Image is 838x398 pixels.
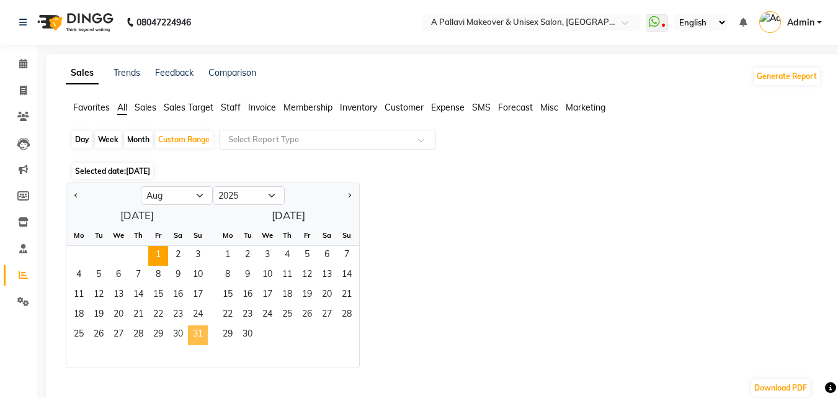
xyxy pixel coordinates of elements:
span: 10 [188,266,208,286]
span: 9 [238,266,257,286]
div: Tuesday, September 30, 2025 [238,325,257,345]
div: Thursday, August 28, 2025 [128,325,148,345]
button: Previous month [71,186,81,206]
span: 27 [109,325,128,345]
div: Tuesday, September 23, 2025 [238,305,257,325]
div: Friday, September 5, 2025 [297,246,317,266]
span: 18 [277,286,297,305]
div: Custom Range [155,131,213,148]
div: Friday, September 12, 2025 [297,266,317,286]
span: 14 [128,286,148,305]
span: Membership [283,102,332,113]
span: 6 [317,246,337,266]
div: Sunday, September 21, 2025 [337,286,357,305]
div: Thursday, September 11, 2025 [277,266,297,286]
span: 19 [89,305,109,325]
span: 16 [238,286,257,305]
div: Wednesday, August 27, 2025 [109,325,128,345]
span: 22 [218,305,238,325]
div: Tuesday, August 12, 2025 [89,286,109,305]
div: Friday, August 8, 2025 [148,266,168,286]
span: 26 [89,325,109,345]
span: 31 [188,325,208,345]
span: 7 [337,246,357,266]
span: 11 [69,286,89,305]
div: Friday, August 29, 2025 [148,325,168,345]
span: 1 [148,246,168,266]
span: 23 [238,305,257,325]
span: 20 [109,305,128,325]
div: Thursday, September 18, 2025 [277,286,297,305]
span: Misc [540,102,558,113]
span: 6 [109,266,128,286]
div: Day [72,131,92,148]
div: Monday, August 25, 2025 [69,325,89,345]
b: 08047224946 [136,5,191,40]
span: 21 [337,286,357,305]
span: 28 [128,325,148,345]
span: Expense [431,102,465,113]
div: Monday, August 18, 2025 [69,305,89,325]
span: 11 [277,266,297,286]
div: Wednesday, August 13, 2025 [109,286,128,305]
div: Fr [148,225,168,245]
div: Sunday, August 3, 2025 [188,246,208,266]
span: 16 [168,286,188,305]
div: Thursday, August 14, 2025 [128,286,148,305]
div: Thursday, August 7, 2025 [128,266,148,286]
div: Mo [69,225,89,245]
span: 9 [168,266,188,286]
span: 24 [257,305,277,325]
span: Sales [135,102,156,113]
div: Sunday, August 10, 2025 [188,266,208,286]
span: 17 [257,286,277,305]
div: Sunday, August 31, 2025 [188,325,208,345]
div: Sunday, August 24, 2025 [188,305,208,325]
span: 12 [89,286,109,305]
div: Wednesday, August 20, 2025 [109,305,128,325]
span: 15 [218,286,238,305]
div: Friday, August 22, 2025 [148,305,168,325]
span: 2 [238,246,257,266]
span: Marketing [566,102,605,113]
div: Wednesday, August 6, 2025 [109,266,128,286]
span: 22 [148,305,168,325]
span: Inventory [340,102,377,113]
span: 26 [297,305,317,325]
div: Monday, September 8, 2025 [218,266,238,286]
div: Wednesday, September 10, 2025 [257,266,277,286]
span: Invoice [248,102,276,113]
div: Thursday, September 4, 2025 [277,246,297,266]
select: Select year [213,186,285,205]
span: 13 [109,286,128,305]
span: 18 [69,305,89,325]
span: 25 [277,305,297,325]
div: Thursday, September 25, 2025 [277,305,297,325]
span: 3 [188,246,208,266]
div: Sa [317,225,337,245]
div: Friday, September 19, 2025 [297,286,317,305]
span: 19 [297,286,317,305]
span: 30 [168,325,188,345]
span: 10 [257,266,277,286]
img: logo [32,5,117,40]
div: Tuesday, September 9, 2025 [238,266,257,286]
span: 13 [317,266,337,286]
img: Admin [759,11,781,33]
div: Monday, August 4, 2025 [69,266,89,286]
a: Sales [66,62,99,84]
div: Th [277,225,297,245]
div: Tu [89,225,109,245]
span: 23 [168,305,188,325]
div: Monday, September 29, 2025 [218,325,238,345]
button: Next month [344,186,354,206]
div: Sunday, September 7, 2025 [337,246,357,266]
div: Tuesday, August 26, 2025 [89,325,109,345]
div: Saturday, September 13, 2025 [317,266,337,286]
span: [DATE] [126,166,150,176]
span: 1 [218,246,238,266]
div: We [109,225,128,245]
div: Saturday, August 16, 2025 [168,286,188,305]
span: Admin [787,16,814,29]
span: Favorites [73,102,110,113]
